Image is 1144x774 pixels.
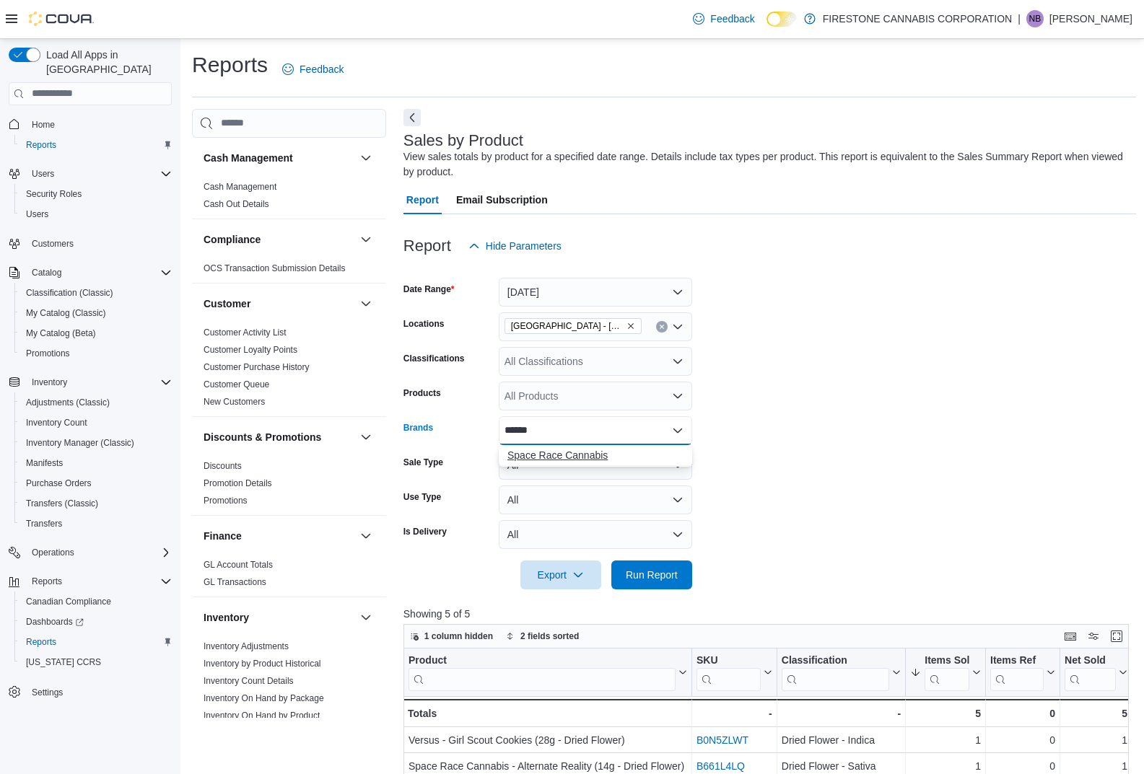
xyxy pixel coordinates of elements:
[403,457,443,468] label: Sale Type
[823,10,1012,27] p: FIRESTONE CANNABIS CORPORATION
[20,304,172,322] span: My Catalog (Classic)
[20,654,172,671] span: Washington CCRS
[782,654,889,690] div: Classification
[1026,10,1044,27] div: nichol babiak
[403,132,523,149] h3: Sales by Product
[204,430,321,444] h3: Discounts & Promotions
[529,560,593,589] span: Export
[204,345,297,355] a: Customer Loyalty Points
[26,234,172,252] span: Customers
[511,319,624,333] span: [GEOGRAPHIC_DATA] - [GEOGRAPHIC_DATA]
[204,641,289,652] span: Inventory Adjustments
[403,607,1136,621] p: Showing 5 of 5
[204,263,346,274] span: OCS Transaction Submission Details
[424,630,493,642] span: 1 column hidden
[505,318,642,334] span: Cannabis Station - Edmonton
[782,654,889,667] div: Classification
[26,235,79,252] a: Customers
[20,475,172,492] span: Purchase Orders
[14,433,178,453] button: Inventory Manager (Classic)
[26,656,101,668] span: [US_STATE] CCRS
[29,12,94,26] img: Cova
[990,654,1055,690] button: Items Ref
[357,527,375,545] button: Finance
[204,560,273,570] a: GL Account Totals
[507,448,684,462] span: Space Race Cannabis
[357,295,375,312] button: Customer
[1065,654,1116,690] div: Net Sold
[32,168,54,180] span: Users
[403,491,441,503] label: Use Type
[403,237,451,255] h3: Report
[20,434,140,452] a: Inventory Manager (Classic)
[520,560,601,589] button: Export
[697,654,761,667] div: SKU
[499,278,692,307] button: [DATE]
[20,185,87,203] a: Security Roles
[204,461,242,471] a: Discounts
[192,260,386,283] div: Compliance
[20,136,172,154] span: Reports
[204,478,272,488] a: Promotion Details
[204,529,354,543] button: Finance
[26,437,134,449] span: Inventory Manager (Classic)
[26,165,172,182] span: Users
[204,641,289,651] a: Inventory Adjustments
[499,445,692,466] button: Space Race Cannabis
[1065,654,1127,690] button: Net Sold
[20,325,172,342] span: My Catalog (Beta)
[204,676,294,686] a: Inventory Count Details
[697,760,745,772] a: B661L4LQ
[910,705,981,722] div: 5
[626,322,635,330] button: Remove Cannabis Station - Edmonton from selection in this group
[14,453,178,473] button: Manifests
[204,496,248,506] a: Promotions
[20,206,172,223] span: Users
[204,693,324,703] a: Inventory On Hand by Package
[26,573,172,590] span: Reports
[357,428,375,446] button: Discounts & Promotions
[32,377,67,388] span: Inventory
[26,616,84,628] span: Dashboards
[20,304,112,322] a: My Catalog (Classic)
[3,263,178,283] button: Catalog
[192,556,386,597] div: Finance
[403,422,433,434] label: Brands
[20,345,172,362] span: Promotions
[14,473,178,493] button: Purchase Orders
[14,632,178,652] button: Reports
[32,267,61,278] span: Catalog
[20,475,97,492] a: Purchase Orders
[3,372,178,392] button: Inventory
[1029,10,1042,27] span: nb
[204,296,250,311] h3: Customer
[204,610,354,625] button: Inventory
[782,654,901,690] button: Classification
[204,710,320,721] span: Inventory On Hand by Product
[40,48,172,76] span: Load All Apps in [GEOGRAPHIC_DATA]
[1065,705,1127,722] div: 5
[782,731,901,749] div: Dried Flower - Indica
[26,596,111,607] span: Canadian Compliance
[14,493,178,514] button: Transfers (Classic)
[32,119,55,131] span: Home
[204,659,321,669] a: Inventory by Product Historical
[204,379,269,390] span: Customer Queue
[20,515,68,532] a: Transfers
[20,394,172,411] span: Adjustments (Classic)
[204,675,294,687] span: Inventory Count Details
[3,233,178,254] button: Customers
[3,542,178,563] button: Operations
[32,547,74,558] span: Operations
[14,283,178,303] button: Classification (Classic)
[204,327,287,338] span: Customer Activity List
[672,425,684,436] button: Close list of options
[204,181,276,193] span: Cash Management
[204,362,310,372] a: Customer Purchase History
[611,560,692,589] button: Run Report
[192,178,386,219] div: Cash Management
[1065,731,1127,749] div: 1
[20,284,172,302] span: Classification (Classic)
